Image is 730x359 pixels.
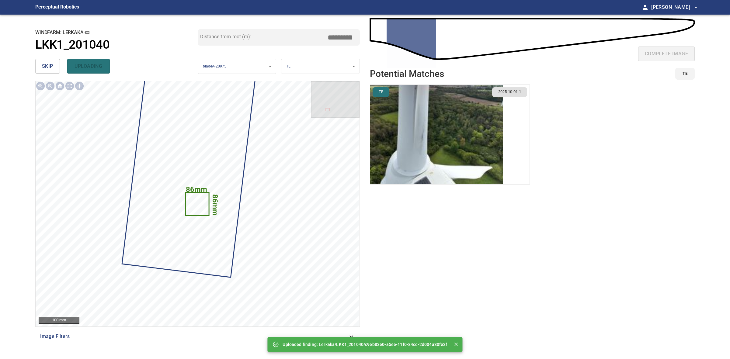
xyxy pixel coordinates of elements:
[495,89,525,95] span: 2025-10-01-1
[283,341,447,347] p: Uploaded finding:
[65,81,75,91] img: Toggle full page
[36,81,45,91] img: Zoom in
[651,3,700,12] span: [PERSON_NAME]
[186,185,207,194] text: 86mm
[42,62,53,71] span: skip
[373,87,389,97] button: TE
[370,85,503,184] img: Lerkaka/LKK1_201040/2025-10-01-1/2025-10-01-4/inspectionData/image112wp130.jpg
[35,2,79,12] figcaption: Perceptual Robotics
[55,81,65,91] img: Go home
[672,68,695,80] div: id
[286,64,290,68] span: TE
[319,342,447,347] a: Lerkaka/LKK1_201040/c9eb83e0-a5ee-11f0-84cd-2d004a30fe3f
[203,64,227,68] span: bladeA-20975
[649,1,700,13] button: [PERSON_NAME]
[375,89,387,95] span: TE
[452,340,460,348] button: Close
[675,68,695,80] button: TE
[35,329,360,344] div: Image Filters
[40,333,348,340] span: Image Filters
[35,38,198,52] a: LKK1_201040
[200,34,251,39] label: Distance from root (m):
[281,59,360,74] div: TE
[692,4,700,11] span: arrow_drop_down
[641,4,649,11] span: person
[198,59,276,74] div: bladeA-20975
[683,70,687,77] span: TE
[45,81,55,91] img: Zoom out
[211,194,219,216] text: 86mm
[75,81,84,91] img: Toggle selection
[84,29,90,36] button: copy message details
[370,69,444,79] h2: Potential Matches
[35,29,198,36] h2: windfarm: Lerkaka
[35,38,109,52] h1: LKK1_201040
[35,59,60,74] button: skip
